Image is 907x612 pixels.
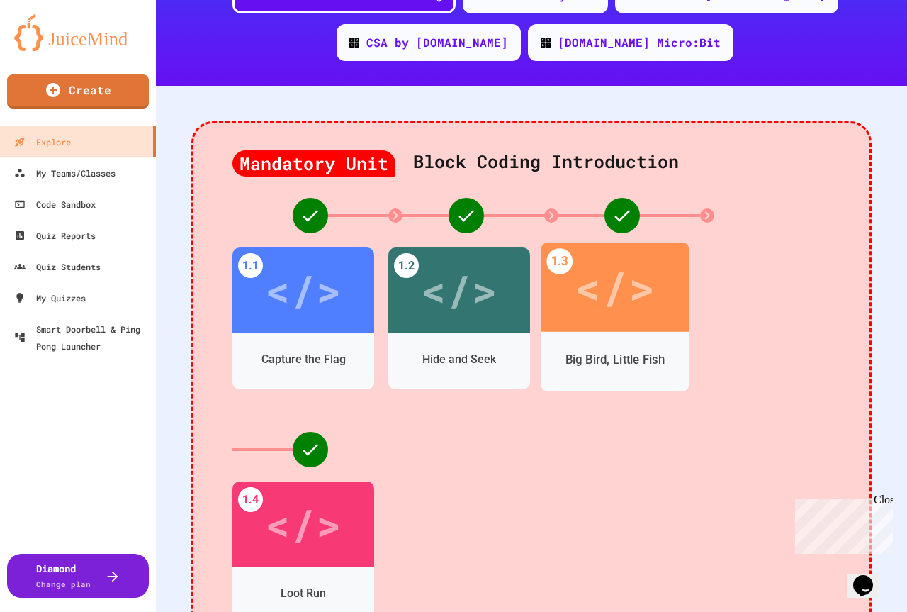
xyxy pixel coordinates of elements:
[394,253,419,278] div: 1.2
[14,14,142,51] img: logo-orange.svg
[7,74,149,109] a: Create
[14,133,71,150] div: Explore
[558,34,721,51] div: [DOMAIN_NAME] Micro:Bit
[14,227,96,244] div: Quiz Reports
[238,253,263,278] div: 1.1
[422,351,496,368] div: Hide and Seek
[281,585,326,602] div: Loot Run
[36,561,91,591] div: Diamond
[349,38,359,48] img: CODE_logo_RGB.png
[265,492,342,556] div: </>
[541,38,551,48] img: CODE_logo_RGB.png
[565,351,665,369] div: Big Bird, Little Fish
[789,494,893,554] iframe: chat widget
[6,6,98,90] div: Chat with us now!Close
[261,351,346,368] div: Capture the Flag
[14,196,96,213] div: Code Sandbox
[36,579,91,589] span: Change plan
[14,165,116,182] div: My Teams/Classes
[366,34,508,51] div: CSA by [DOMAIN_NAME]
[238,487,263,512] div: 1.4
[14,258,101,275] div: Quiz Students
[232,134,830,177] div: Block Coding Introduction
[575,254,655,321] div: </>
[14,321,150,355] div: Smart Doorbell & Ping Pong Launcher
[232,150,395,177] div: Mandatory Unit
[265,258,342,322] div: </>
[847,555,893,598] iframe: chat widget
[546,248,573,274] div: 1.3
[14,289,86,306] div: My Quizzes
[7,554,149,598] button: DiamondChange plan
[421,258,497,322] div: </>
